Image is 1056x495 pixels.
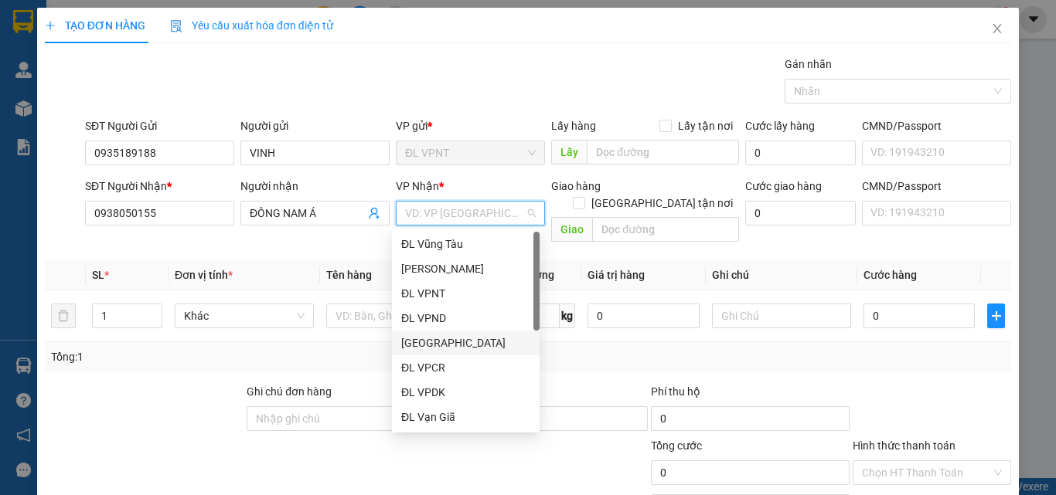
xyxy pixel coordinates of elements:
[988,310,1004,322] span: plus
[785,58,832,70] label: Gán nhãn
[864,269,917,281] span: Cước hàng
[560,303,575,328] span: kg
[401,285,530,302] div: ĐL VPNT
[853,439,956,452] label: Hình thức thanh toán
[392,380,540,405] div: ĐL VPDK
[401,236,530,253] div: ĐL Vũng Tàu
[51,348,409,365] div: Tổng: 1
[862,117,1011,134] div: CMND/Passport
[326,269,372,281] span: Tên hàng
[85,178,234,195] div: SĐT Người Nhận
[392,355,540,380] div: ĐL VPCR
[240,117,390,134] div: Người gửi
[392,256,540,281] div: ĐL DUY
[401,384,530,401] div: ĐL VPDK
[45,20,56,31] span: plus
[51,303,76,328] button: delete
[651,439,702,452] span: Tổng cước
[745,141,856,165] input: Cước lấy hàng
[184,304,305,327] span: Khác
[392,281,540,306] div: ĐL VPNT
[588,303,699,328] input: 0
[392,232,540,256] div: ĐL Vũng Tàu
[392,306,540,331] div: ĐL VPND
[401,409,530,425] div: ĐL Vạn Giã
[247,406,445,431] input: Ghi chú đơn hàng
[587,140,739,164] input: Dọc đường
[745,180,822,192] label: Cước giao hàng
[991,22,1003,35] span: close
[672,117,739,134] span: Lấy tận nơi
[85,117,234,134] div: SĐT Người Gửi
[401,310,530,327] div: ĐL VPND
[712,303,851,328] input: Ghi Chú
[401,359,530,376] div: ĐL VPCR
[745,201,856,225] input: Cước giao hàng
[588,269,645,281] span: Giá trị hàng
[585,195,739,212] span: [GEOGRAPHIC_DATA] tận nơi
[862,178,1011,195] div: CMND/Passport
[592,217,739,242] input: Dọc đường
[401,260,530,277] div: [PERSON_NAME]
[396,117,545,134] div: VP gửi
[405,141,536,164] span: ĐL VPNT
[247,385,332,398] label: Ghi chú đơn hàng
[170,20,182,32] img: icon
[551,120,596,132] span: Lấy hàng
[401,334,530,351] div: [GEOGRAPHIC_DATA]
[551,180,601,192] span: Giao hàng
[170,19,333,32] span: Yêu cầu xuất hóa đơn điện tử
[551,217,592,242] span: Giao
[987,303,1005,328] button: plus
[551,140,587,164] span: Lấy
[175,269,233,281] span: Đơn vị tính
[326,303,465,328] input: VD: Bàn, Ghế
[745,120,815,132] label: Cước lấy hàng
[45,19,145,32] span: TẠO ĐƠN HÀNG
[396,180,439,192] span: VP Nhận
[92,269,104,281] span: SL
[368,207,380,219] span: user-add
[392,405,540,429] div: ĐL Vạn Giã
[392,331,540,355] div: ĐL Quận 1
[976,8,1019,51] button: Close
[240,178,390,195] div: Người nhận
[651,383,850,406] div: Phí thu hộ
[706,260,857,290] th: Ghi chú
